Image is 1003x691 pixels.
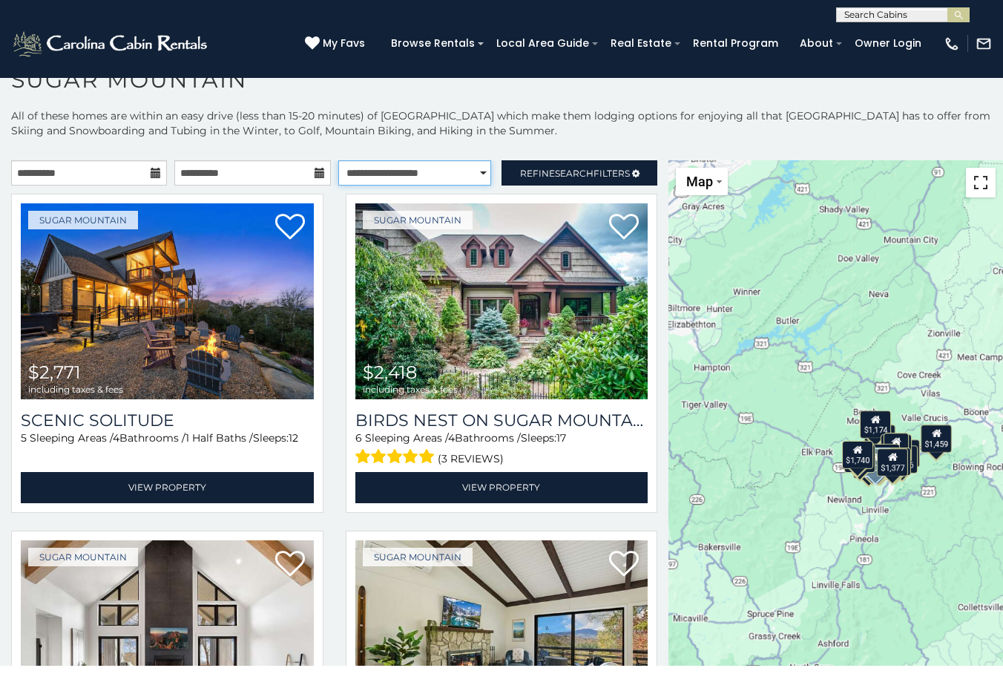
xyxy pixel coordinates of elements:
[842,441,873,469] div: $1,740
[363,361,417,383] span: $2,418
[686,174,713,189] span: Map
[21,203,314,399] a: Scenic Solitude $2,771 including taxes & fees
[792,32,841,55] a: About
[884,433,909,461] div: $890
[944,36,960,52] img: phone-regular-white.png
[289,431,298,445] span: 12
[685,32,786,55] a: Rental Program
[363,548,473,566] a: Sugar Mountain
[843,445,875,473] div: $1,819
[877,448,908,477] div: $1,377
[28,384,123,394] span: including taxes & fees
[881,434,912,462] div: $1,514
[21,203,314,399] img: Scenic Solitude
[363,211,473,229] a: Sugar Mountain
[11,29,211,59] img: White-1-2.png
[275,212,305,243] a: Add to favorites
[113,431,119,445] span: 4
[355,203,648,399] img: Birds Nest On Sugar Mountain
[555,168,593,179] span: Search
[355,410,648,430] a: Birds Nest On Sugar Mountain
[28,211,138,229] a: Sugar Mountain
[520,168,630,179] span: Refine Filters
[363,384,458,394] span: including taxes & fees
[185,431,253,445] span: 1 Half Baths /
[556,431,566,445] span: 17
[355,430,648,468] div: Sleeping Areas / Bathrooms / Sleeps:
[869,444,900,472] div: $1,274
[676,168,728,195] button: Change map style
[976,36,992,52] img: mail-regular-white.png
[275,549,305,580] a: Add to favorites
[886,445,917,474] div: $1,116
[438,449,504,468] span: (3 reviews)
[609,549,639,580] a: Add to favorites
[323,36,365,51] span: My Favs
[501,160,657,186] a: RefineSearchFilters
[847,32,929,55] a: Owner Login
[28,361,81,383] span: $2,771
[28,548,138,566] a: Sugar Mountain
[889,439,920,468] div: $1,093
[305,36,369,52] a: My Favs
[860,410,891,439] div: $1,174
[609,212,639,243] a: Add to favorites
[355,431,362,445] span: 6
[355,203,648,399] a: Birds Nest On Sugar Mountain $2,418 including taxes & fees
[448,431,455,445] span: 4
[21,410,314,430] a: Scenic Solitude
[21,430,314,468] div: Sleeping Areas / Bathrooms / Sleeps:
[603,32,679,55] a: Real Estate
[879,448,910,476] div: $1,470
[21,431,27,445] span: 5
[921,425,952,453] div: $1,459
[21,472,314,502] a: View Property
[355,472,648,502] a: View Property
[966,168,996,197] button: Toggle fullscreen view
[384,32,482,55] a: Browse Rentals
[489,32,596,55] a: Local Area Guide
